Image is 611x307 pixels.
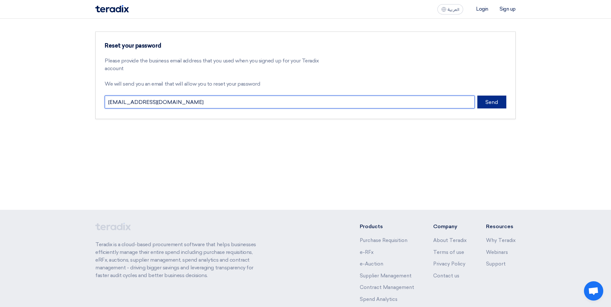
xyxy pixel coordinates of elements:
li: Company [433,223,467,230]
li: Products [360,223,414,230]
a: Supplier Management [360,273,412,279]
img: Teradix logo [95,5,129,13]
a: e-Auction [360,261,383,267]
a: Open chat [584,281,603,301]
a: Privacy Policy [433,261,465,267]
span: العربية [448,7,459,12]
a: Spend Analytics [360,296,397,302]
button: العربية [437,4,463,14]
a: About Teradix [433,237,467,243]
a: Why Teradix [486,237,516,243]
a: Contract Management [360,284,414,290]
a: Webinars [486,249,508,255]
a: Terms of use [433,249,464,255]
li: Resources [486,223,516,230]
p: Teradix is a cloud-based procurement software that helps businesses efficiently manage their enti... [95,241,263,279]
li: Sign up [500,6,516,12]
h3: Reset your password [105,42,326,49]
a: e-RFx [360,249,374,255]
li: Login [476,6,488,12]
a: Purchase Requisition [360,237,407,243]
p: We will send you an email that will allow you to reset your password [105,80,326,88]
p: Please provide the business email address that you used when you signed up for your Teradix account [105,57,326,72]
a: Support [486,261,506,267]
input: Enter your business email... [105,96,475,108]
a: Contact us [433,273,459,279]
button: Send [477,96,506,108]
